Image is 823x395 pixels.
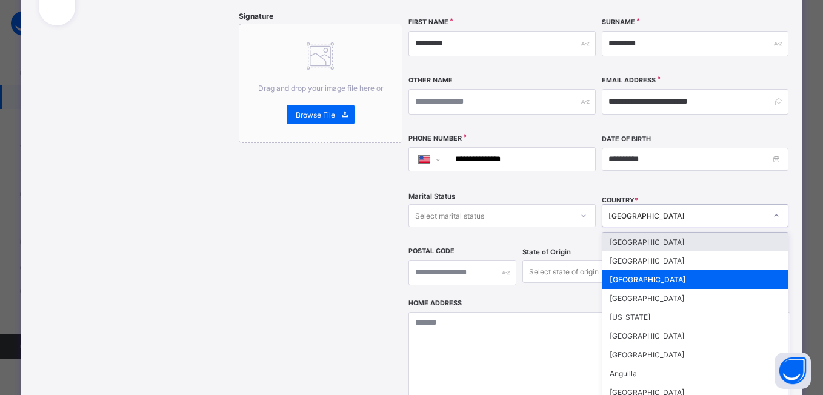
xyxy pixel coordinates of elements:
[602,270,788,289] div: [GEOGRAPHIC_DATA]
[602,18,635,26] label: Surname
[608,211,767,221] div: [GEOGRAPHIC_DATA]
[239,12,273,21] span: Signature
[408,247,455,255] label: Postal Code
[522,248,571,256] span: State of Origin
[529,260,599,283] div: Select state of origin
[415,204,484,227] div: Select marital status
[408,76,453,84] label: Other Name
[602,364,788,383] div: Anguilla
[775,353,811,389] button: Open asap
[602,196,638,204] span: COUNTRY
[296,110,335,119] span: Browse File
[602,345,788,364] div: [GEOGRAPHIC_DATA]
[602,233,788,251] div: [GEOGRAPHIC_DATA]
[602,251,788,270] div: [GEOGRAPHIC_DATA]
[239,24,402,143] div: Drag and drop your image file here orBrowse File
[408,134,462,142] label: Phone Number
[602,135,651,143] label: Date of Birth
[602,308,788,327] div: [US_STATE]
[602,289,788,308] div: [GEOGRAPHIC_DATA]
[408,299,462,307] label: Home Address
[408,18,448,26] label: First Name
[602,76,656,84] label: Email Address
[408,192,455,201] span: Marital Status
[258,84,383,93] span: Drag and drop your image file here or
[602,327,788,345] div: [GEOGRAPHIC_DATA]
